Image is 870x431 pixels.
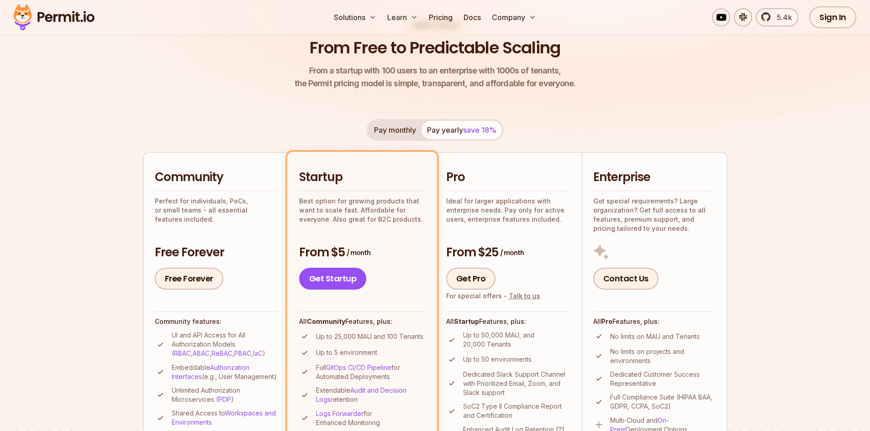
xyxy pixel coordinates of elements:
[307,317,345,325] strong: Community
[155,317,278,326] h4: Community features:
[172,363,249,380] a: Authorization Interfaces
[299,268,367,290] a: Get Startup
[172,331,278,358] p: UI and API Access for All Authorization Models ( , , , , )
[295,64,576,90] p: the Permit pricing model is simple, transparent, and affordable for everyone.
[9,2,99,33] img: Permit logo
[316,409,425,427] p: for Enhanced Monitoring
[384,8,422,26] button: Learn
[509,292,540,300] a: Talk to us
[316,332,423,341] p: Up to 25,000 MAU and 100 Tenants
[454,317,479,325] strong: Startup
[610,347,716,365] p: No limits on projects and environments
[172,386,278,404] p: Unlimited Authorization Microservices ( )
[211,349,232,357] a: ReBAC
[610,370,716,388] p: Dedicated Customer Success Representative
[316,410,364,417] a: Logs Forwarder
[369,121,422,139] button: Pay monthly
[446,244,570,261] h3: From $25
[310,36,560,59] h1: From Free to Predictable Scaling
[463,402,570,420] p: SoC2 Type II Compliance Report and Certification
[155,268,223,290] a: Free Forever
[299,244,425,261] h3: From $5
[446,291,540,301] div: For special offers -
[463,331,570,349] p: Up to 50,000 MAU, and 20,000 Tenants
[463,355,532,364] p: Up to 50 environments
[316,386,425,404] p: Extendable retention
[193,349,210,357] a: ABAC
[155,169,278,186] h2: Community
[610,332,700,341] p: No limits on MAU and Tenants
[155,244,278,261] h3: Free Forever
[610,393,716,411] p: Full Compliance Suite (HIPAA BAA, GDPR, CCPA, SoC2)
[330,8,380,26] button: Solutions
[326,363,391,371] a: GitOps CI/CD Pipeline
[593,169,716,186] h2: Enterprise
[295,64,576,77] span: From a startup with 100 users to an enterprise with 1000s of tenants,
[425,8,456,26] a: Pricing
[218,395,231,403] a: PDP
[234,349,251,357] a: PBAC
[299,317,425,326] h4: All Features, plus:
[488,8,540,26] button: Company
[347,248,370,257] span: / month
[446,197,570,224] p: Ideal for larger applications with enterprise needs. Pay only for active users, enterprise featur...
[460,8,485,26] a: Docs
[500,248,524,257] span: / month
[172,363,278,381] p: Embeddable (e.g., User Management)
[446,317,570,326] h4: All Features, plus:
[771,12,792,23] span: 5.4k
[593,317,716,326] h4: All Features, plus:
[593,197,716,233] p: Got special requirements? Large organization? Get full access to all features, premium support, a...
[809,6,856,28] a: Sign In
[316,348,377,357] p: Up to 5 environment
[299,197,425,224] p: Best option for growing products that want to scale fast. Affordable for everyone. Also great for...
[756,8,798,26] a: 5.4k
[172,409,278,427] p: Shared Access to
[601,317,612,325] strong: Pro
[316,386,406,403] a: Audit and Decision Logs
[174,349,191,357] a: RBAC
[463,370,570,397] p: Dedicated Slack Support Channel with Prioritized Email, Zoom, and Slack support
[155,197,278,224] p: Perfect for individuals, PoCs, or small teams - all essential features included.
[299,169,425,186] h2: Startup
[446,169,570,186] h2: Pro
[593,268,659,290] a: Contact Us
[316,363,425,381] p: Full for Automated Deployments
[253,349,263,357] a: IaC
[446,268,496,290] a: Get Pro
